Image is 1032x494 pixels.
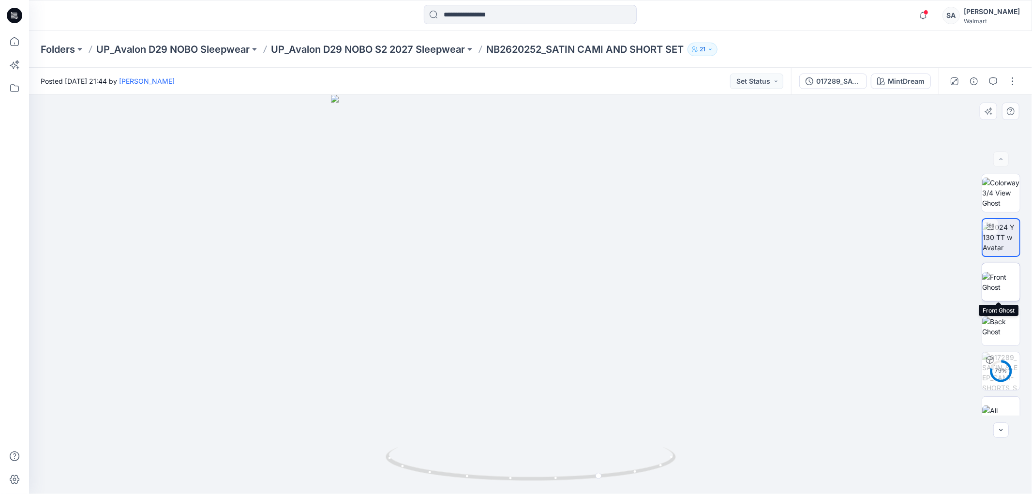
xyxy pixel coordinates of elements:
[982,316,1020,337] img: Back Ghost
[982,272,1020,292] img: Front Ghost
[799,74,867,89] button: 017289_SATIN_SLEEP_CAMI-SHORTS_SET
[982,178,1020,208] img: Colorway 3/4 View Ghost
[871,74,931,89] button: MintDream
[486,43,684,56] p: NB2620252_SATIN CAMI AND SHORT SET
[41,76,175,86] span: Posted [DATE] 21:44 by
[271,43,465,56] a: UP_Avalon D29 NOBO S2 2027 Sleepwear
[119,77,175,85] a: [PERSON_NAME]
[96,43,250,56] a: UP_Avalon D29 NOBO Sleepwear
[982,352,1020,390] img: 017289_SATIN_SLEEP_CAMI-SHORTS_SET MintDream
[982,405,1020,426] img: All colorways
[816,76,861,87] div: 017289_SATIN_SLEEP_CAMI-SHORTS_SET
[964,17,1020,25] div: Walmart
[989,367,1013,375] div: 79 %
[700,44,705,55] p: 21
[942,7,960,24] div: SA
[688,43,718,56] button: 21
[983,222,1019,253] img: 2024 Y 130 TT w Avatar
[888,76,925,87] div: MintDream
[964,6,1020,17] div: [PERSON_NAME]
[41,43,75,56] a: Folders
[966,74,982,89] button: Details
